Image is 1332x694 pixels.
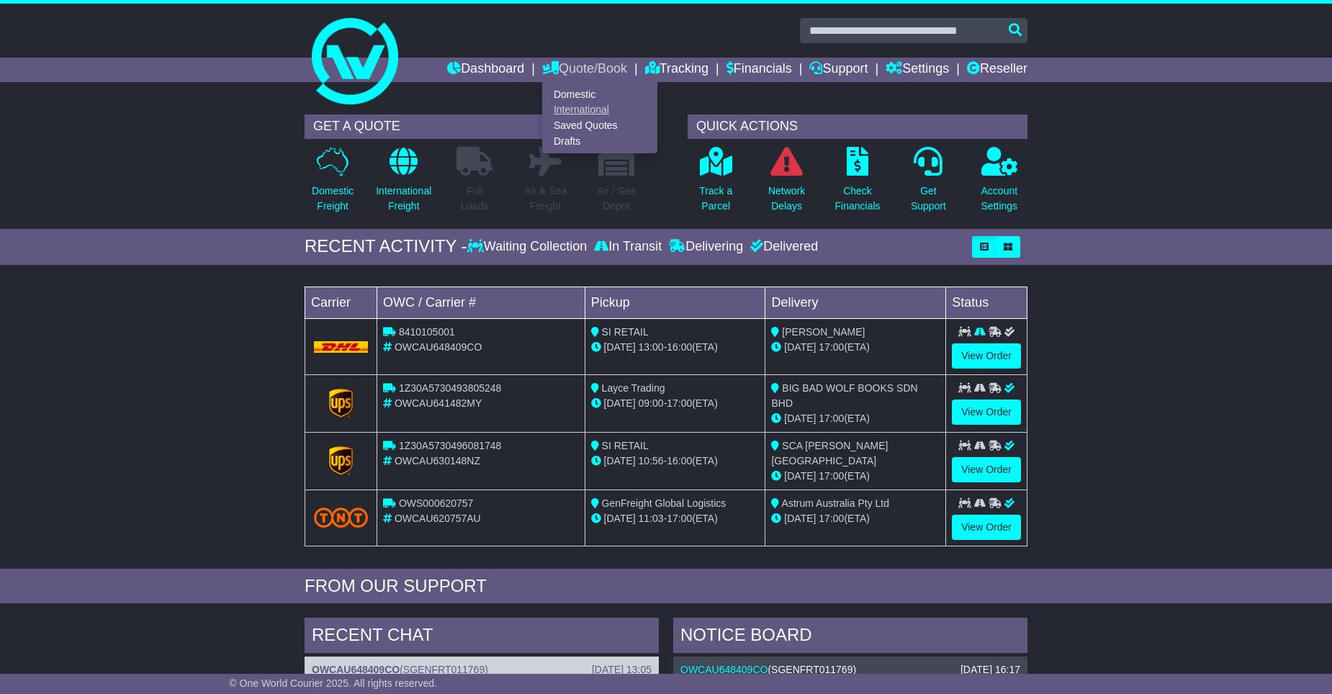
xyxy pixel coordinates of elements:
[665,239,747,255] div: Delivering
[639,455,664,467] span: 10:56
[591,396,760,411] div: - (ETA)
[377,287,585,318] td: OWC / Carrier #
[399,326,455,338] span: 8410105001
[376,184,431,214] p: International Freight
[591,511,760,526] div: - (ETA)
[543,133,657,149] a: Drafts
[229,677,437,689] span: © One World Courier 2025. All rights reserved.
[819,470,844,482] span: 17:00
[604,341,636,353] span: [DATE]
[312,664,400,675] a: OWCAU648409CO
[667,513,692,524] span: 17:00
[543,102,657,118] a: International
[395,397,482,409] span: OWCAU641482MY
[771,411,940,426] div: (ETA)
[604,397,636,409] span: [DATE]
[311,146,354,222] a: DomesticFreight
[375,146,432,222] a: InternationalFreight
[771,664,852,675] span: SGENFRT011769
[680,664,768,675] a: OWCAU648409CO
[981,184,1018,214] p: Account Settings
[782,326,865,338] span: [PERSON_NAME]
[312,184,354,214] p: Domestic Freight
[726,58,792,82] a: Financials
[771,440,888,467] span: SCA [PERSON_NAME] [GEOGRAPHIC_DATA]
[399,497,474,509] span: OWS000620757
[590,239,665,255] div: In Transit
[591,340,760,355] div: - (ETA)
[543,86,657,102] a: Domestic
[602,382,665,394] span: Layce Trading
[305,236,467,257] div: RECENT ACTIVITY -
[784,513,816,524] span: [DATE]
[604,455,636,467] span: [DATE]
[543,118,657,134] a: Saved Quotes
[456,184,492,214] p: Full Loads
[524,184,567,214] p: Air & Sea Freight
[809,58,868,82] a: Support
[673,618,1027,657] div: NOTICE BOARD
[784,341,816,353] span: [DATE]
[768,146,806,222] a: NetworkDelays
[667,455,692,467] span: 16:00
[305,114,644,139] div: GET A QUOTE
[314,341,368,353] img: DHL.png
[784,470,816,482] span: [DATE]
[698,146,733,222] a: Track aParcel
[771,469,940,484] div: (ETA)
[585,287,765,318] td: Pickup
[981,146,1019,222] a: AccountSettings
[835,184,881,214] p: Check Financials
[447,58,524,82] a: Dashboard
[403,664,485,675] span: SGENFRT011769
[784,413,816,424] span: [DATE]
[771,511,940,526] div: (ETA)
[602,497,726,509] span: GenFreight Global Logistics
[771,382,917,409] span: BIG BAD WOLF BOOKS SDN BHD
[542,58,627,82] a: Quote/Book
[819,341,844,353] span: 17:00
[639,341,664,353] span: 13:00
[952,457,1021,482] a: View Order
[910,146,947,222] a: GetSupport
[639,513,664,524] span: 11:03
[699,184,732,214] p: Track a Parcel
[604,513,636,524] span: [DATE]
[771,340,940,355] div: (ETA)
[395,341,482,353] span: OWCAU648409CO
[542,82,657,153] div: Quote/Book
[667,397,692,409] span: 17:00
[952,343,1021,369] a: View Order
[639,397,664,409] span: 09:00
[946,287,1027,318] td: Status
[305,576,1027,597] div: FROM OUR SUPPORT
[645,58,708,82] a: Tracking
[329,389,354,418] img: GetCarrierServiceLogo
[602,326,649,338] span: SI RETAIL
[399,382,501,394] span: 1Z30A5730493805248
[467,239,590,255] div: Waiting Collection
[667,341,692,353] span: 16:00
[819,513,844,524] span: 17:00
[592,664,652,676] div: [DATE] 13:05
[305,287,377,318] td: Carrier
[952,515,1021,540] a: View Order
[952,400,1021,425] a: View Order
[597,184,636,214] p: Air / Sea Depot
[765,287,946,318] td: Delivery
[886,58,949,82] a: Settings
[688,114,1027,139] div: QUICK ACTIONS
[960,664,1020,676] div: [DATE] 16:17
[911,184,946,214] p: Get Support
[602,440,649,451] span: SI RETAIL
[395,513,481,524] span: OWCAU620757AU
[768,184,805,214] p: Network Delays
[591,454,760,469] div: - (ETA)
[782,497,889,509] span: Astrum Australia Pty Ltd
[312,664,652,676] div: ( )
[819,413,844,424] span: 17:00
[967,58,1027,82] a: Reseller
[680,664,1020,676] div: ( )
[305,618,659,657] div: RECENT CHAT
[395,455,480,467] span: OWCAU630148NZ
